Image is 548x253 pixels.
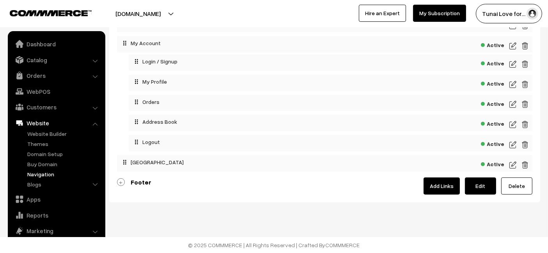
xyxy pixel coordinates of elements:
img: edit [509,100,516,109]
a: Dashboard [10,37,103,51]
a: Navigation [25,170,103,178]
a: COMMMERCE [10,8,78,17]
a: Blogs [25,180,103,188]
a: Delete [501,177,532,195]
div: My Account [117,36,449,50]
span: Active [481,78,504,88]
img: edit [509,60,516,69]
a: Buy Domain [25,160,103,168]
a: COMMMERCE [326,242,360,248]
img: delete [521,160,528,170]
img: user [527,8,538,19]
a: Add Links [424,177,460,195]
div: [GEOGRAPHIC_DATA] [117,155,449,169]
a: Domain Setup [25,150,103,158]
a: Footer [117,178,151,186]
a: Hire an Expert [359,5,406,22]
a: Themes [25,140,103,148]
span: Active [481,98,504,108]
a: Website [10,116,103,130]
span: Active [481,158,504,168]
div: Orders [129,95,452,109]
img: edit [509,120,516,129]
img: edit [509,80,516,89]
span: Active [481,39,504,49]
span: Active [481,58,504,67]
img: edit [509,41,516,51]
div: Address Book [129,115,452,129]
img: edit [509,140,516,149]
a: Marketing [10,224,103,238]
img: COMMMERCE [10,10,92,16]
div: Login / Signup [129,54,452,69]
a: Website Builder [25,130,103,138]
img: edit [509,160,516,170]
button: [DOMAIN_NAME] [88,4,188,23]
a: Customers [10,100,103,114]
img: delete [521,100,528,109]
img: delete [521,120,528,129]
a: Reports [10,208,103,222]
a: My Subscription [413,5,466,22]
img: delete [521,140,528,149]
a: Edit [465,177,496,195]
a: WebPOS [10,84,103,98]
div: My Profile [129,75,452,89]
b: Footer [131,178,151,186]
a: Orders [10,69,103,83]
img: delete [521,41,528,51]
button: Tunai Love for… [476,4,542,23]
span: Active [481,138,504,148]
span: Active [481,118,504,128]
a: Apps [10,192,103,206]
img: delete [521,60,528,69]
img: delete [521,80,528,89]
a: Catalog [10,53,103,67]
div: Logout [129,135,452,149]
